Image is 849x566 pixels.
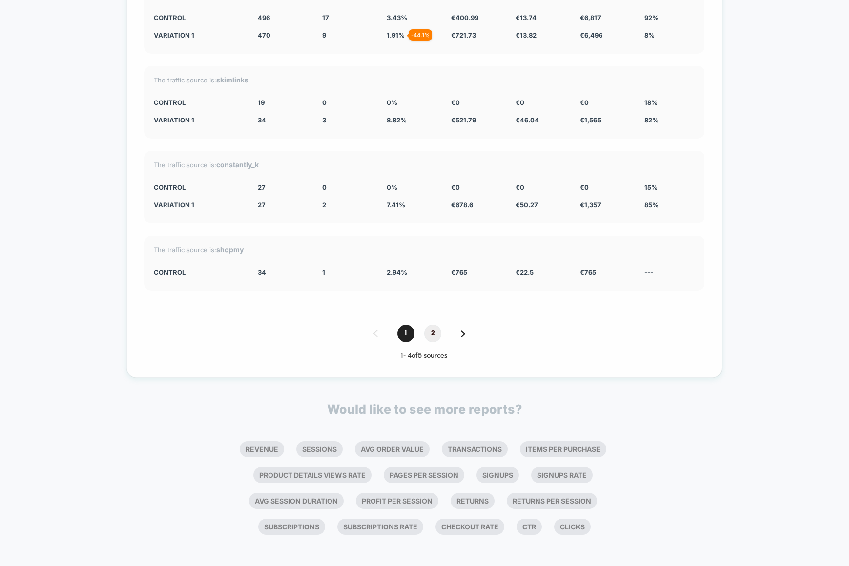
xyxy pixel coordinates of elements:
[580,183,589,191] span: € 0
[154,31,244,39] div: Variation 1
[397,325,414,342] span: 1
[337,519,423,535] li: Subscriptions Rate
[520,441,606,457] li: Items Per Purchase
[322,116,326,124] span: 3
[516,201,538,209] span: € 50.27
[531,467,593,483] li: Signups Rate
[216,76,248,84] strong: skimlinks
[517,519,542,535] li: Ctr
[644,14,694,21] div: 92%
[516,14,537,21] span: € 13.74
[258,116,266,124] span: 34
[580,201,601,209] span: € 1,357
[258,268,266,276] span: 34
[216,161,259,169] strong: constantly_k
[409,29,432,41] div: - 44.1 %
[451,14,478,21] span: € 400.99
[580,31,602,39] span: € 6,496
[258,183,266,191] span: 27
[451,201,473,209] span: € 678.6
[322,201,326,209] span: 2
[327,402,522,417] p: Would like to see more reports?
[507,493,597,509] li: Returns Per Session
[580,14,601,21] span: € 6,817
[451,493,495,509] li: Returns
[144,352,704,360] div: 1 - 4 of 5 sources
[516,99,524,106] span: € 0
[476,467,519,483] li: Signups
[154,245,695,254] div: The traffic source is:
[387,116,407,124] span: 8.82 %
[516,183,524,191] span: € 0
[451,31,476,39] span: € 721.73
[322,99,327,106] span: 0
[387,14,407,21] span: 3.43 %
[580,116,601,124] span: € 1,565
[322,183,327,191] span: 0
[249,493,344,509] li: Avg Session Duration
[435,519,504,535] li: Checkout Rate
[258,201,266,209] span: 27
[154,201,244,209] div: Variation 1
[516,268,534,276] span: € 22.5
[461,330,465,337] img: pagination forward
[451,99,460,106] span: € 0
[424,325,441,342] span: 2
[258,99,265,106] span: 19
[387,268,407,276] span: 2.94 %
[516,116,539,124] span: € 46.04
[154,116,244,124] div: Variation 1
[154,99,244,106] div: CONTROL
[258,31,270,39] span: 470
[356,493,438,509] li: Profit Per Session
[384,467,464,483] li: Pages Per Session
[442,441,508,457] li: Transactions
[644,268,694,276] div: ---
[240,441,284,457] li: Revenue
[580,268,596,276] span: € 765
[322,31,326,39] span: 9
[387,99,397,106] span: 0 %
[154,183,244,191] div: CONTROL
[644,99,694,106] div: 18%
[451,183,460,191] span: € 0
[154,161,695,169] div: The traffic source is:
[451,116,476,124] span: € 521.79
[355,441,430,457] li: Avg Order Value
[296,441,343,457] li: Sessions
[387,183,397,191] span: 0 %
[216,245,244,254] strong: shopmy
[580,99,589,106] span: € 0
[154,76,695,84] div: The traffic source is:
[154,268,244,276] div: CONTROL
[451,268,467,276] span: € 765
[322,14,329,21] span: 17
[516,31,537,39] span: € 13.82
[644,116,694,124] div: 82%
[154,14,244,21] div: CONTROL
[258,519,325,535] li: Subscriptions
[253,467,372,483] li: Product Details Views Rate
[387,201,405,209] span: 7.41 %
[554,519,591,535] li: Clicks
[322,268,325,276] span: 1
[258,14,270,21] span: 496
[644,31,694,39] div: 8%
[644,201,694,209] div: 85%
[644,183,694,191] div: 15%
[387,31,405,39] span: 1.91 %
